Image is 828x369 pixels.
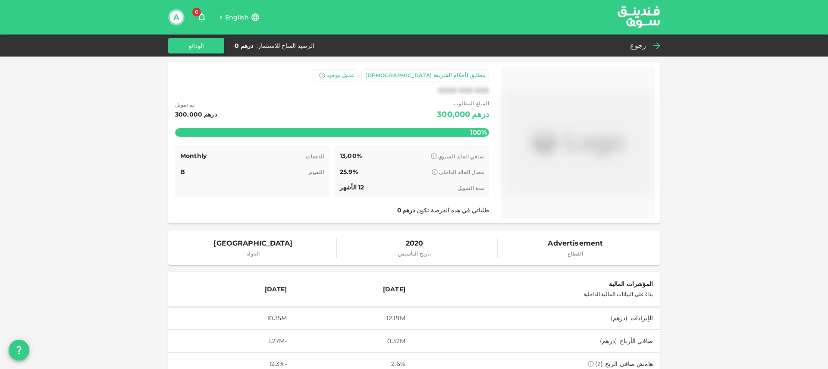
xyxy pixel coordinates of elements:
[611,314,628,322] span: ( درهم )
[213,237,292,249] span: [GEOGRAPHIC_DATA]
[365,71,485,80] div: مطابق لأحكام الشريعة [DEMOGRAPHIC_DATA]
[398,249,431,258] span: تاريخ التأسيس
[168,306,294,329] td: 10.35M
[170,11,183,24] button: A
[548,237,603,249] span: Advertisement
[505,71,651,215] img: Marketplace Logo
[402,206,415,214] span: درهم
[439,169,484,175] span: معدل العائد الداخلي
[225,13,249,21] span: English
[180,152,207,160] span: Monthly
[294,306,412,329] td: 12.19M
[398,237,431,249] span: 2020
[340,183,364,191] span: 12 الأشهر
[606,0,671,34] img: logo
[438,153,484,160] span: صافي العائد السنوي
[294,329,412,352] td: 0.32M
[326,72,354,79] span: عميل موجود
[548,249,603,258] span: القطاع
[175,101,217,109] span: تم تمويل
[618,0,660,34] a: logo
[438,85,489,96] div: XXXX XXX XXX
[9,340,29,360] button: question
[193,9,210,26] button: 0
[437,99,489,108] span: المبلغ المطلوب
[192,8,201,16] span: 0
[620,337,653,345] span: صافي الأرباح
[396,206,489,214] span: طلباتي في هذه الفرصة نكون
[630,314,653,322] span: الإيرادات
[630,40,646,52] span: رجوع
[180,168,185,176] span: B
[235,41,253,50] div: درهم 0
[294,272,412,307] th: [DATE]
[213,249,292,258] span: الدولة
[306,153,324,160] span: الدفعات
[309,169,324,175] span: التقييم
[397,206,401,214] span: 0
[168,272,294,307] th: [DATE]
[257,41,314,50] div: الرصيد المتاح للاستثمار :
[419,289,653,300] div: بناءً على البيانات المالية الداخلية
[340,168,358,176] span: 25.9%
[419,279,653,289] div: المؤشرات المالية
[168,38,224,54] button: الودائع
[600,337,617,345] span: ( درهم )
[168,329,294,352] td: -1.27M
[340,152,362,160] span: 13٫00%
[458,185,484,191] span: مدة التمويل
